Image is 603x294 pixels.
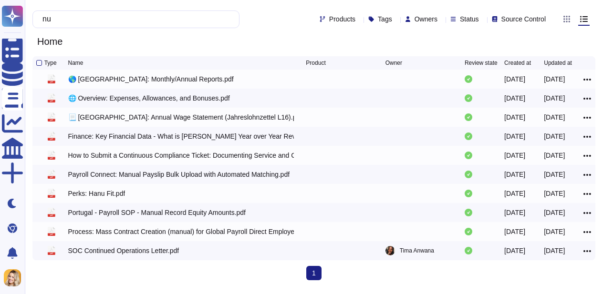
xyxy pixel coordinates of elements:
[544,112,565,122] div: [DATE]
[68,246,179,255] div: SOC Continued Operations Letter.pdf
[504,74,525,84] div: [DATE]
[385,60,402,66] span: Owner
[504,170,525,179] div: [DATE]
[4,269,21,286] img: user
[32,34,67,49] span: Home
[504,227,525,236] div: [DATE]
[544,93,565,103] div: [DATE]
[544,246,565,255] div: [DATE]
[504,208,525,217] div: [DATE]
[544,74,565,84] div: [DATE]
[504,93,525,103] div: [DATE]
[68,132,294,141] div: Finance: Key Financial Data - What is [PERSON_NAME] Year over Year Revenue and Profit?.pdf
[306,266,322,280] span: 1
[504,60,531,66] span: Created at
[68,151,294,160] div: How to Submit a Continuous Compliance Ticket: Documenting Service and Compliance Changes at [PERS...
[68,170,290,179] div: Payroll Connect: Manual Payslip Bulk Upload with Automated Matching.pdf
[38,11,229,28] input: Search by keywords
[385,246,395,255] img: user
[306,60,325,66] span: Product
[544,227,565,236] div: [DATE]
[460,16,479,22] span: Status
[2,267,28,288] button: user
[544,60,572,66] span: Updated at
[68,189,125,198] div: Perks: Hanu Fit.pdf
[544,132,565,141] div: [DATE]
[329,16,355,22] span: Products
[504,246,525,255] div: [DATE]
[544,151,565,160] div: [DATE]
[544,170,565,179] div: [DATE]
[378,16,392,22] span: Tags
[501,16,546,22] span: Source Control
[400,246,434,255] span: Tima Anwana
[68,227,294,236] div: Process: Mass Contract Creation (manual) for Global Payroll Direct Employees.pdf
[544,208,565,217] div: [DATE]
[465,60,498,66] span: Review state
[504,151,525,160] div: [DATE]
[504,189,525,198] div: [DATE]
[544,189,565,198] div: [DATE]
[68,208,246,217] div: Portugal - Payroll SOP - Manual Record Equity Amounts.pdf
[68,60,83,66] span: Name
[44,60,57,66] span: Type
[68,93,230,103] div: 🌐 Overview: Expenses, Allowances, and Bonuses.pdf
[68,74,234,84] div: 🌎 [GEOGRAPHIC_DATA]: Monthly/Annual Reports.pdf
[504,112,525,122] div: [DATE]
[415,16,437,22] span: Owners
[68,112,294,122] div: 📃 [GEOGRAPHIC_DATA]: Annual Wage Statement (Jahreslohnzettel L16).pdf
[504,132,525,141] div: [DATE]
